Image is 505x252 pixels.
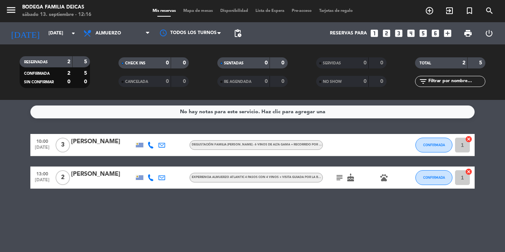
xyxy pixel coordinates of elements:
[56,170,70,185] span: 2
[485,29,494,38] i: power_settings_new
[56,138,70,152] span: 3
[33,169,51,178] span: 13:00
[431,28,440,38] i: looks_6
[423,175,445,179] span: CONFIRMADA
[69,29,78,38] i: arrow_drop_down
[24,60,48,64] span: RESERVADAS
[288,9,315,13] span: Pre-acceso
[149,9,180,13] span: Mis reservas
[67,71,70,76] strong: 2
[96,31,121,36] span: Almuerzo
[419,61,431,65] span: TOTAL
[394,28,404,38] i: looks_3
[380,79,385,84] strong: 0
[369,28,379,38] i: looks_one
[443,28,452,38] i: add_box
[183,79,187,84] strong: 0
[217,9,252,13] span: Disponibilidad
[224,61,244,65] span: SENTADAS
[364,79,367,84] strong: 0
[33,178,51,186] span: [DATE]
[346,173,355,182] i: cake
[464,29,472,38] span: print
[265,60,268,65] strong: 0
[71,169,134,179] div: [PERSON_NAME]
[425,6,434,15] i: add_circle_outline
[125,80,148,84] span: CANCELADA
[24,72,50,75] span: CONFIRMADA
[224,80,251,84] span: RE AGENDADA
[6,25,45,41] i: [DATE]
[281,79,286,84] strong: 0
[84,79,88,84] strong: 0
[364,60,367,65] strong: 0
[183,60,187,65] strong: 0
[22,11,91,19] div: sábado 13. septiembre - 12:16
[330,31,367,36] span: Reservas para
[415,170,452,185] button: CONFIRMADA
[428,77,485,85] input: Filtrar por nombre...
[323,61,341,65] span: SERVIDAS
[479,60,484,65] strong: 5
[335,173,344,182] i: subject
[166,79,169,84] strong: 0
[382,28,391,38] i: looks_two
[22,4,91,11] div: Bodega Familia Deicas
[71,137,134,147] div: [PERSON_NAME]
[415,138,452,152] button: CONFIRMADA
[465,168,472,175] i: cancel
[380,60,385,65] strong: 0
[33,145,51,154] span: [DATE]
[192,143,348,146] span: Degustación Familia [PERSON_NAME] - 6 vinos de alta gama + recorrido por la bodega USD 60
[465,6,474,15] i: turned_in_not
[6,4,17,18] button: menu
[180,108,325,116] div: No hay notas para este servicio. Haz clic para agregar una
[315,9,357,13] span: Tarjetas de regalo
[379,173,388,182] i: pets
[419,77,428,86] i: filter_list
[6,4,17,16] i: menu
[84,59,88,64] strong: 5
[423,143,445,147] span: CONFIRMADA
[252,9,288,13] span: Lista de Espera
[406,28,416,38] i: looks_4
[24,80,54,84] span: SIN CONFIRMAR
[180,9,217,13] span: Mapa de mesas
[462,60,465,65] strong: 2
[233,29,242,38] span: pending_actions
[67,59,70,64] strong: 2
[192,176,341,179] span: Experiencia almuerzo Atlantic 4 pasos con 4 vinos + visita guiada por la bodega USD 80
[465,135,472,143] i: cancel
[418,28,428,38] i: looks_5
[84,71,88,76] strong: 5
[33,137,51,145] span: 10:00
[485,6,494,15] i: search
[445,6,454,15] i: exit_to_app
[281,60,286,65] strong: 0
[67,79,70,84] strong: 0
[265,79,268,84] strong: 0
[478,22,499,44] div: LOG OUT
[166,60,169,65] strong: 0
[125,61,146,65] span: CHECK INS
[323,80,342,84] span: NO SHOW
